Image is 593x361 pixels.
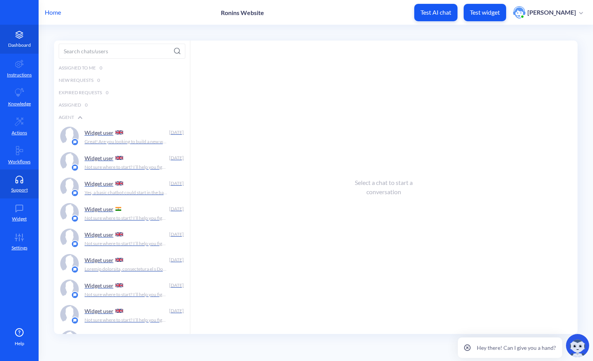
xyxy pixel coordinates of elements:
[115,131,123,134] img: GB
[85,291,168,298] p: Not sure where to start? I’ll help you figure out if we’re the right fit.
[8,158,30,165] p: Workflows
[115,207,121,211] img: IN
[54,86,190,99] div: Expired Requests
[54,251,190,276] a: platform iconWidget user [DATE]Loremip dolorsita, consectetura el s Doeiusmo Tempori Utlabo etdo ...
[85,129,114,136] p: Widget user
[12,129,27,136] p: Actions
[54,99,190,111] div: Assigned
[85,333,114,340] p: Widget user
[7,71,32,78] p: Instructions
[54,111,190,124] div: Agent
[85,257,114,263] p: Widget user
[470,8,500,16] p: Test widget
[115,181,123,185] img: GB
[100,64,102,71] span: 0
[168,231,184,238] div: [DATE]
[527,8,576,17] p: [PERSON_NAME]
[71,317,79,324] img: platform icon
[54,62,190,74] div: Assigned to me
[85,308,114,314] p: Widget user
[115,156,123,160] img: GB
[71,240,79,248] img: platform icon
[464,4,506,21] button: Test widget
[59,44,185,59] input: Search chats/users
[54,225,190,251] a: platform iconWidget user [DATE]Not sure where to start? I’ll help you figure out if we’re the rig...
[168,154,184,161] div: [DATE]
[168,129,184,136] div: [DATE]
[71,215,79,222] img: platform icon
[168,256,184,263] div: [DATE]
[85,206,114,212] p: Widget user
[85,317,168,324] p: Not sure where to start? I’ll help you figure out if we’re the right fit.
[513,6,525,19] img: user photo
[54,200,190,225] a: platform iconWidget user [DATE]Not sure where to start? I’ll help you figure out if we’re the rig...
[85,164,168,171] p: Not sure where to start? I’ll help you figure out if we’re the right fit.
[414,4,457,21] button: Test AI chat
[566,334,589,357] img: copilot-icon.svg
[85,180,114,187] p: Widget user
[8,100,31,107] p: Knowledge
[85,102,88,108] span: 0
[54,175,190,200] a: platform iconWidget user [DATE]Yes, a basic chatbot could start in the ballpark of £2,000. Howeve...
[509,5,587,19] button: user photo[PERSON_NAME]
[85,215,168,222] p: Not sure where to start? I’ll help you figure out if we’re the right fit.
[45,8,61,17] p: Home
[115,232,123,236] img: GB
[97,77,100,84] span: 0
[115,309,123,313] img: GB
[168,307,184,314] div: [DATE]
[15,340,24,347] span: Help
[85,266,168,273] p: Loremip dolorsita, consectetura el s Doeiusmo Tempori Utlabo etdo Magnaa, enim admini veni quisno...
[106,89,108,96] span: 0
[54,124,190,149] a: platform iconWidget user [DATE]Great! Are you looking to build a new website or redesign an exist...
[12,215,27,222] p: Widget
[85,189,168,196] p: Yes, a basic chatbot could start in the ballpark of £2,000. However, the final cost can vary base...
[71,266,79,273] img: platform icon
[344,178,424,197] div: Select a chat to start a conversation
[420,8,451,16] p: Test AI chat
[54,149,190,175] a: platform iconWidget user [DATE]Not sure where to start? I’ll help you figure out if we’re the rig...
[168,333,184,340] div: [DATE]
[85,240,168,247] p: Not sure where to start? I’ll help you figure out if we’re the right fit.
[85,231,114,238] p: Widget user
[115,258,123,262] img: GB
[54,276,190,302] a: platform iconWidget user [DATE]Not sure where to start? I’ll help you figure out if we’re the rig...
[168,205,184,212] div: [DATE]
[168,180,184,187] div: [DATE]
[71,164,79,171] img: platform icon
[221,9,264,16] p: Ronins Website
[11,186,28,193] p: Support
[71,189,79,197] img: platform icon
[71,138,79,146] img: platform icon
[12,244,27,251] p: Settings
[477,344,556,352] p: Hey there! Can I give you a hand?
[8,42,31,49] p: Dashboard
[54,74,190,86] div: New Requests
[85,155,114,161] p: Widget user
[54,327,190,353] a: platform iconWidget user [DATE]
[71,291,79,299] img: platform icon
[85,138,168,145] p: Great! Are you looking to build a new website or redesign an existing one? Could you please tell ...
[85,282,114,289] p: Widget user
[168,282,184,289] div: [DATE]
[54,302,190,327] a: platform iconWidget user [DATE]Not sure where to start? I’ll help you figure out if we’re the rig...
[115,283,123,287] img: GB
